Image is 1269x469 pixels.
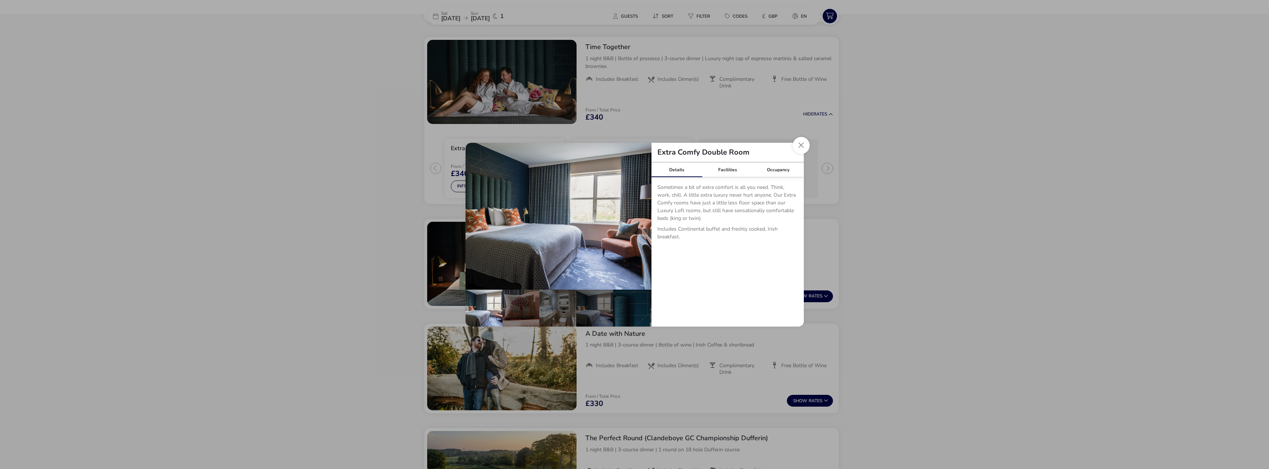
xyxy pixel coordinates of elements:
[651,149,755,156] h2: Extra Comfy Double Room
[702,162,753,177] div: Facilities
[466,143,651,290] img: 2fc8d8194b289e90031513efd3cd5548923c7455a633bcbef55e80dd528340a8
[657,225,798,244] p: Includes Continental buffet and freshly cooked, Irish breakfast.
[651,162,702,177] div: Details
[753,162,804,177] div: Occupancy
[657,183,798,225] p: Sometimes a bit of extra comfort is all you need. Think, work, chill. A little extra luxury never...
[793,137,810,154] button: Close dialog
[466,143,804,327] div: details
